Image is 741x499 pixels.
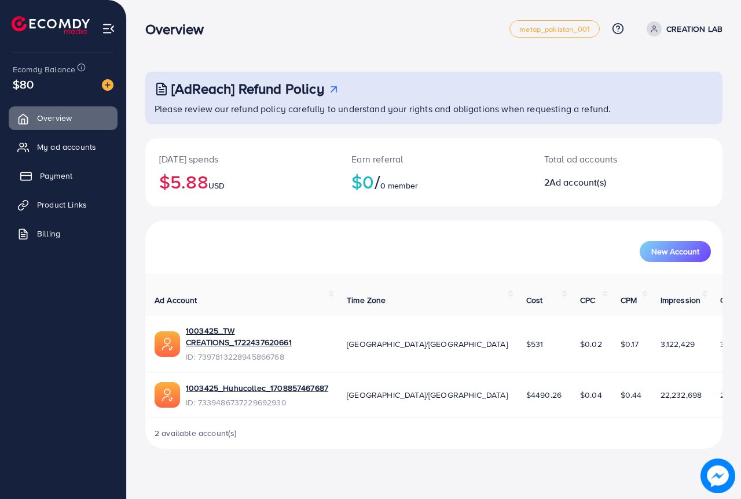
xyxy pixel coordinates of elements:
[621,294,637,306] span: CPM
[526,338,544,350] span: $531
[186,351,328,363] span: ID: 7397813228945866768
[9,135,118,158] a: My ad accounts
[351,171,516,193] h2: $0
[544,177,661,188] h2: 2
[580,389,602,401] span: $0.04
[9,164,118,187] a: Payment
[208,180,225,191] span: USD
[186,397,328,408] span: ID: 7339486737229692930
[666,22,722,36] p: CREATION LAB
[347,338,508,350] span: [GEOGRAPHIC_DATA]/[GEOGRAPHIC_DATA]
[651,247,699,256] span: New Account
[640,241,711,262] button: New Account
[12,16,90,34] img: logo
[37,141,96,153] span: My ad accounts
[171,80,324,97] h3: [AdReach] Refund Policy
[549,176,606,188] span: Ad account(s)
[102,22,115,35] img: menu
[700,459,735,493] img: image
[519,25,590,33] span: metap_pakistan_001
[186,382,328,394] a: 1003425_Huhucollec_1708857467687
[375,168,380,195] span: /
[351,152,516,166] p: Earn referral
[621,338,639,350] span: $0.17
[509,20,600,38] a: metap_pakistan_001
[13,76,34,93] span: $80
[9,193,118,216] a: Product Links
[155,102,716,116] p: Please review our refund policy carefully to understand your rights and obligations when requesti...
[544,152,661,166] p: Total ad accounts
[155,294,197,306] span: Ad Account
[145,21,213,38] h3: Overview
[13,64,75,75] span: Ecomdy Balance
[347,389,508,401] span: [GEOGRAPHIC_DATA]/[GEOGRAPHIC_DATA]
[347,294,386,306] span: Time Zone
[580,294,595,306] span: CPC
[159,152,324,166] p: [DATE] spends
[155,382,180,408] img: ic-ads-acc.e4c84228.svg
[661,338,695,350] span: 3,122,429
[526,294,543,306] span: Cost
[102,79,113,91] img: image
[37,112,72,124] span: Overview
[37,199,87,210] span: Product Links
[9,106,118,130] a: Overview
[155,331,180,357] img: ic-ads-acc.e4c84228.svg
[621,389,642,401] span: $0.44
[159,171,324,193] h2: $5.88
[40,170,72,182] span: Payment
[186,325,328,349] a: 1003425_TW CREATIONS_1722437620661
[661,389,702,401] span: 22,232,698
[661,294,701,306] span: Impression
[37,228,60,239] span: Billing
[155,427,237,439] span: 2 available account(s)
[642,21,722,36] a: CREATION LAB
[9,222,118,245] a: Billing
[526,389,562,401] span: $4490.26
[580,338,602,350] span: $0.02
[380,180,418,191] span: 0 member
